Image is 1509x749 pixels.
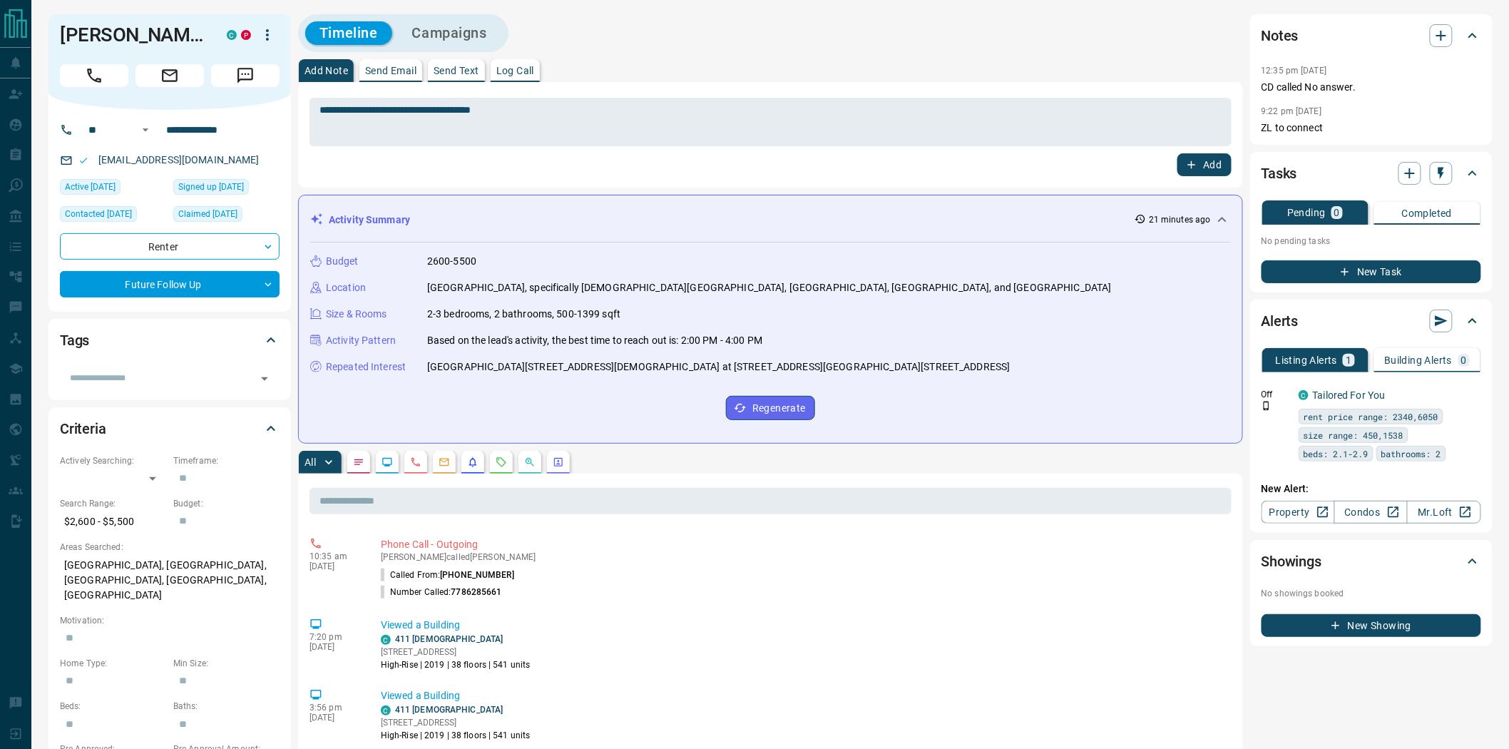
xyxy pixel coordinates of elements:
a: Condos [1334,501,1408,524]
span: Call [60,64,128,87]
h2: Notes [1262,24,1299,47]
div: property.ca [241,30,251,40]
p: [DATE] [310,713,359,723]
span: Contacted [DATE] [65,207,132,221]
p: Activity Summary [329,213,410,228]
p: Send Text [434,66,479,76]
p: Search Range: [60,497,166,510]
p: $2,600 - $5,500 [60,510,166,534]
button: Campaigns [398,21,501,45]
p: Viewed a Building [381,688,1226,703]
p: 2-3 bedrooms, 2 bathrooms, 500-1399 sqft [427,307,620,322]
h2: Criteria [60,417,106,440]
div: Notes [1262,19,1481,53]
p: Listing Alerts [1276,355,1338,365]
svg: Lead Browsing Activity [382,457,393,468]
p: 0 [1461,355,1467,365]
p: 2600-5500 [427,254,476,269]
span: rent price range: 2340,6050 [1304,409,1438,424]
p: [PERSON_NAME] called [PERSON_NAME] [381,552,1226,562]
h2: Alerts [1262,310,1299,332]
a: [EMAIL_ADDRESS][DOMAIN_NAME] [98,154,260,165]
p: Budget: [173,497,280,510]
p: Actively Searching: [60,454,166,467]
button: Open [137,121,154,138]
span: Email [135,64,204,87]
a: Tailored For You [1313,389,1386,401]
p: ZL to connect [1262,121,1481,136]
p: Areas Searched: [60,541,280,554]
p: [STREET_ADDRESS] [381,646,531,658]
p: Viewed a Building [381,618,1226,633]
div: Alerts [1262,304,1481,338]
svg: Agent Actions [553,457,564,468]
p: Called From: [381,569,514,581]
span: [PHONE_NUMBER] [440,570,514,580]
span: Active [DATE] [65,180,116,194]
p: Off [1262,388,1290,401]
button: Regenerate [726,396,815,420]
h2: Showings [1262,550,1322,573]
p: Baths: [173,700,280,713]
p: No showings booked [1262,587,1481,600]
p: All [305,457,316,467]
p: Based on the lead's activity, the best time to reach out is: 2:00 PM - 4:00 PM [427,333,762,348]
span: size range: 450,1538 [1304,428,1403,442]
svg: Opportunities [524,457,536,468]
p: 21 minutes ago [1149,213,1211,226]
a: 411 [DEMOGRAPHIC_DATA] [395,634,503,644]
div: Criteria [60,412,280,446]
div: Future Follow Up [60,271,280,297]
p: Timeframe: [173,454,280,467]
p: Add Note [305,66,348,76]
p: Beds: [60,700,166,713]
div: Activity Summary21 minutes ago [310,207,1231,233]
p: New Alert: [1262,481,1481,496]
p: Number Called: [381,586,502,598]
h2: Tags [60,329,89,352]
p: Repeated Interest [326,360,406,374]
p: 3:56 pm [310,703,359,713]
span: beds: 2.1-2.9 [1304,447,1369,461]
button: Open [255,369,275,389]
p: [GEOGRAPHIC_DATA], [GEOGRAPHIC_DATA], [GEOGRAPHIC_DATA], [GEOGRAPHIC_DATA], [GEOGRAPHIC_DATA] [60,554,280,607]
span: bathrooms: 2 [1381,447,1441,461]
div: condos.ca [227,30,237,40]
p: [GEOGRAPHIC_DATA][STREET_ADDRESS][DEMOGRAPHIC_DATA] at [STREET_ADDRESS][GEOGRAPHIC_DATA][STREET_A... [427,360,1011,374]
p: [STREET_ADDRESS] [381,716,531,729]
p: High-Rise | 2019 | 38 floors | 541 units [381,729,531,742]
span: Message [211,64,280,87]
p: Building Alerts [1385,355,1453,365]
p: [DATE] [310,642,359,652]
div: condos.ca [381,705,391,715]
span: 7786285661 [451,587,502,597]
svg: Listing Alerts [467,457,479,468]
p: [GEOGRAPHIC_DATA], specifically [DEMOGRAPHIC_DATA][GEOGRAPHIC_DATA], [GEOGRAPHIC_DATA], [GEOGRAPH... [427,280,1112,295]
p: Location [326,280,366,295]
div: Showings [1262,544,1481,579]
svg: Push Notification Only [1262,401,1272,411]
div: Renter [60,233,280,260]
button: New Task [1262,260,1481,283]
a: Property [1262,501,1335,524]
div: Wed Dec 04 2024 [60,206,166,226]
svg: Emails [439,457,450,468]
a: Mr.Loft [1407,501,1480,524]
h2: Tasks [1262,162,1297,185]
p: 0 [1334,208,1340,218]
p: 7:20 pm [310,632,359,642]
p: Send Email [365,66,416,76]
a: 411 [DEMOGRAPHIC_DATA] [395,705,503,715]
span: Signed up [DATE] [178,180,244,194]
svg: Email Valid [78,156,88,165]
p: Completed [1402,208,1453,218]
span: Claimed [DATE] [178,207,237,221]
p: Phone Call - Outgoing [381,537,1226,552]
button: Timeline [305,21,392,45]
svg: Requests [496,457,507,468]
div: condos.ca [381,635,391,645]
p: 9:22 pm [DATE] [1262,106,1322,116]
p: Home Type: [60,657,166,670]
p: Pending [1287,208,1326,218]
svg: Calls [410,457,421,468]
